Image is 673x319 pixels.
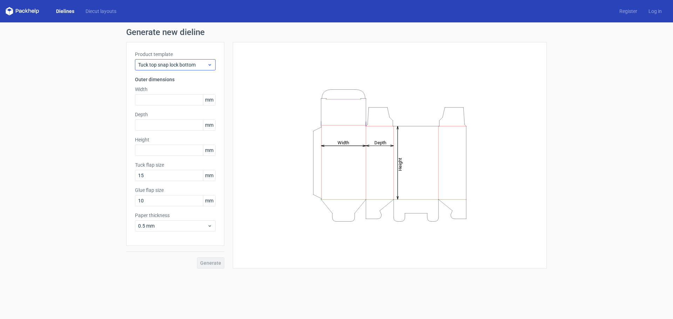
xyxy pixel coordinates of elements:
span: 0.5 mm [138,222,207,229]
span: mm [203,95,215,105]
a: Log in [643,8,667,15]
span: mm [203,145,215,155]
h3: Outer dimensions [135,76,216,83]
span: Tuck top snap lock bottom [138,61,207,68]
span: mm [203,170,215,181]
a: Register [614,8,643,15]
tspan: Width [338,140,349,145]
tspan: Height [397,158,403,171]
label: Paper thickness [135,212,216,219]
label: Tuck flap size [135,161,216,168]
label: Depth [135,111,216,118]
label: Height [135,136,216,143]
label: Glue flap size [135,187,216,194]
a: Diecut layouts [80,8,122,15]
span: mm [203,195,215,206]
span: mm [203,120,215,130]
a: Dielines [50,8,80,15]
label: Width [135,86,216,93]
tspan: Depth [374,140,386,145]
label: Product template [135,51,216,58]
h1: Generate new dieline [126,28,547,36]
